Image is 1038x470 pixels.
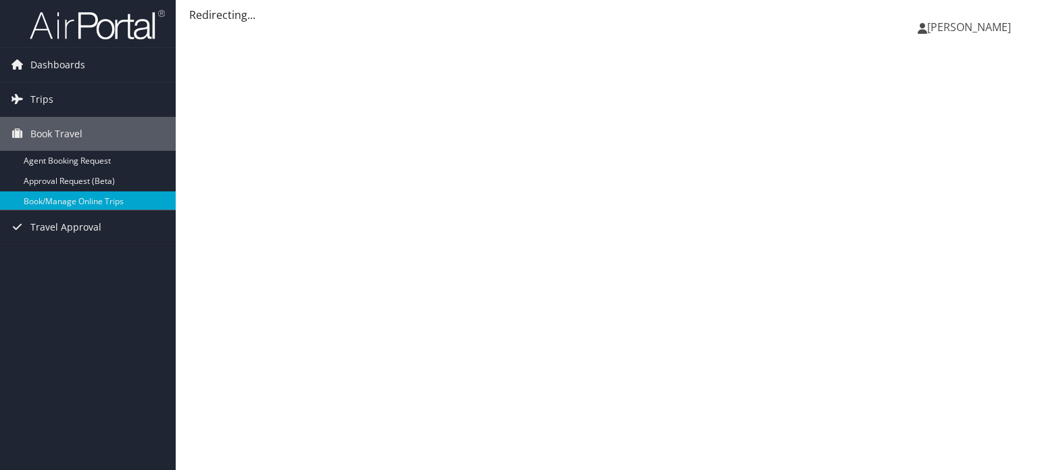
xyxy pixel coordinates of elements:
a: [PERSON_NAME] [918,7,1024,47]
span: Trips [30,83,53,116]
span: Book Travel [30,117,82,151]
span: Dashboards [30,48,85,82]
span: Travel Approval [30,210,101,244]
img: airportal-logo.png [30,9,165,41]
span: [PERSON_NAME] [927,20,1011,34]
div: Redirecting... [189,7,1024,23]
